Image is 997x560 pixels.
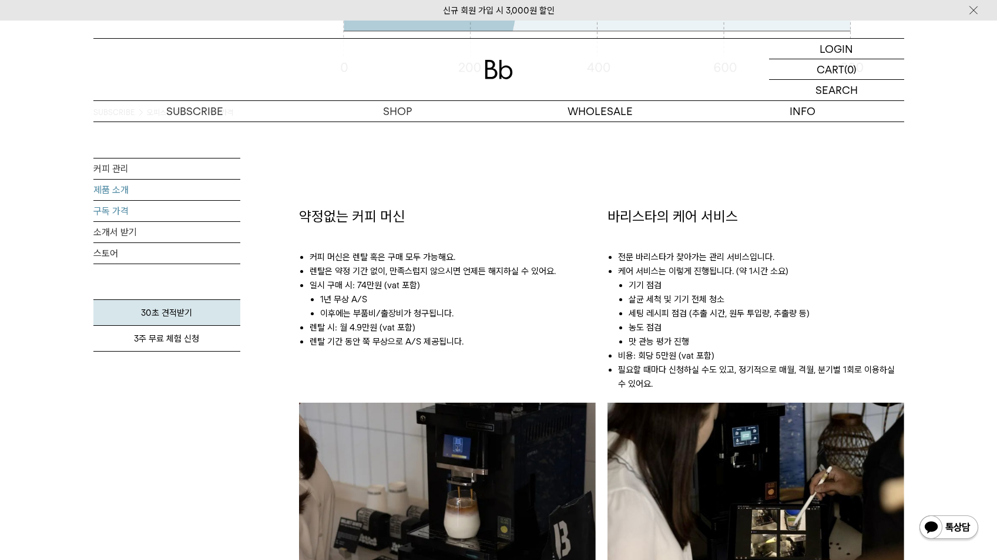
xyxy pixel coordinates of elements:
[629,306,904,321] li: 세팅 레시피 점검 (추출 시간, 원두 투입량, 추출량 등)
[320,306,596,321] li: 이후에는 부품비/출장비가 청구됩니다.
[769,39,904,59] a: LOGIN
[618,264,904,349] li: 케어 서비스는 이렇게 진행됩니다. (약 1시간 소요)
[443,5,555,16] a: 신규 회원 가입 시 3,000원 할인
[310,264,596,278] li: 렌탈은 약정 기간 없이, 만족스럽지 않으시면 언제든 해지하실 수 있어요.
[93,243,240,264] a: 스토어
[607,207,904,227] h3: 바리스타의 케어 서비스
[93,101,296,122] a: SUBSCRIBE
[629,278,904,292] li: 기기 점검
[310,278,596,321] li: 일시 구매 시: 74만원 (vat 포함)
[769,59,904,80] a: CART (0)
[618,349,904,363] li: 비용: 회당 5만원 (vat 포함)
[629,321,904,335] li: 농도 점검
[701,101,904,122] p: INFO
[93,222,240,242] a: 소개서 받기
[629,292,904,306] li: 살균 세척 및 기기 전체 청소
[310,335,596,349] li: 렌탈 기간 동안 쭉 무상으로 A/S 제공됩니다.
[296,101,499,122] a: SHOP
[618,250,904,264] li: 전문 바리스타가 찾아가는 관리 서비스입니다.
[299,207,596,227] h3: 약정없는 커피 머신
[817,59,844,79] p: CART
[844,59,857,79] p: (0)
[485,60,513,79] img: 로고
[93,201,240,221] a: 구독 가격
[310,321,596,335] li: 렌탈 시: 월 4.9만원 (vat 포함)
[820,39,853,59] p: LOGIN
[815,80,858,100] p: SEARCH
[320,292,596,306] li: 1년 무상 A/S
[93,326,240,352] a: 3주 무료 체험 신청
[93,158,240,179] a: 커피 관리
[499,101,701,122] p: WHOLESALE
[93,180,240,200] a: 제품 소개
[618,363,904,391] li: 필요할 때마다 신청하실 수도 있고, 정기적으로 매월, 격월, 분기별 1회로 이용하실 수 있어요.
[310,250,596,264] li: 커피 머신은 렌탈 혹은 구매 모두 가능해요.
[93,299,240,326] a: 30초 견적받기
[918,514,979,542] img: 카카오톡 채널 1:1 채팅 버튼
[629,335,904,349] li: 맛 관능 평가 진행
